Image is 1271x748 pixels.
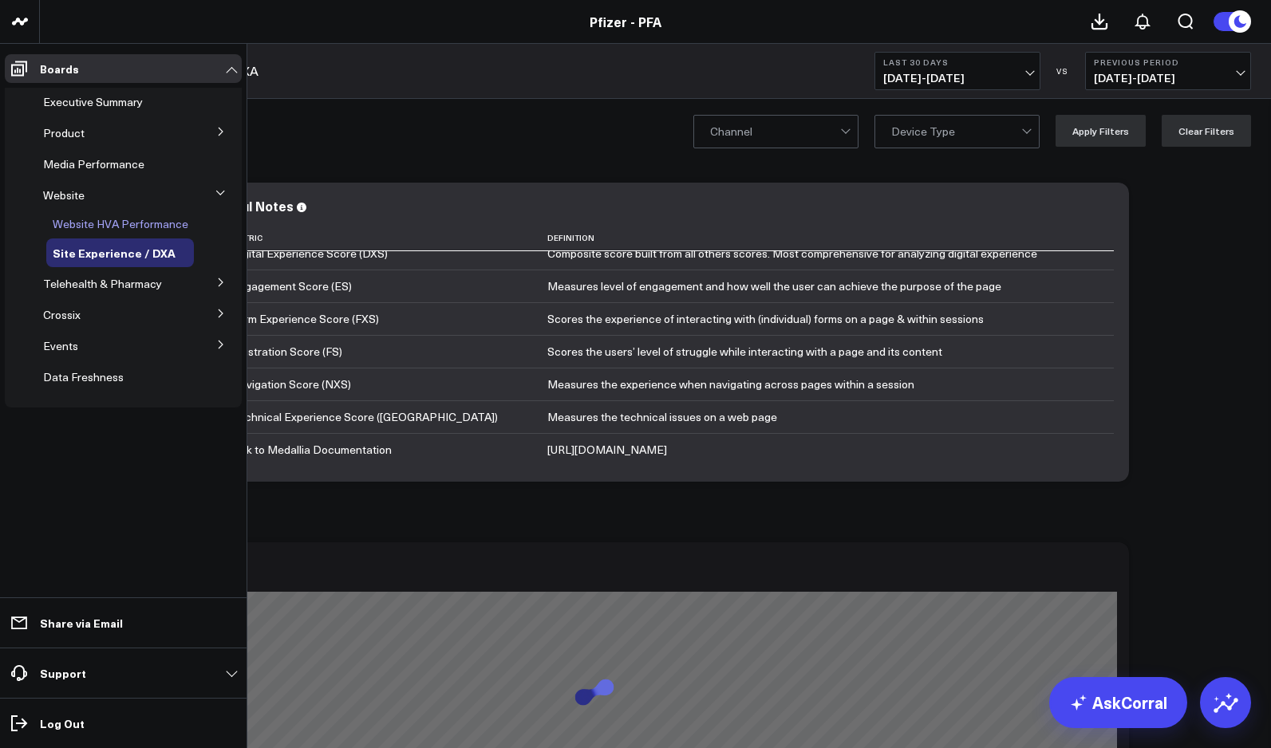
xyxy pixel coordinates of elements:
span: Website [43,187,85,203]
span: Data Freshness [43,369,124,384]
button: Clear Filters [1162,115,1251,147]
span: Website HVA Performance [53,216,188,231]
div: Composite score built from all others scores. Most comprehensive for analyzing digital experience [547,246,1037,262]
b: Previous Period [1094,57,1242,67]
a: Pfizer - PFA [590,13,661,30]
div: Scores the experience of interacting with (individual) forms on a page & within sessions [547,311,984,327]
a: Website HVA Performance [53,218,188,230]
th: Definition [547,225,1114,251]
a: Website [43,189,85,202]
div: Measures level of engagement and how well the user can achieve the purpose of the page [547,278,1001,294]
p: Boards [40,62,79,75]
span: [DATE] - [DATE] [1094,72,1242,85]
a: Telehealth & Pharmacy [43,278,162,290]
span: Events [43,338,78,353]
div: Technical Experience Score ([GEOGRAPHIC_DATA]) [231,409,498,425]
p: Support [40,667,86,679]
a: Media Performance [43,158,144,171]
span: Crossix [43,307,81,322]
div: Navigation Score (NXS) [231,376,351,392]
div: Frustration Score (FS) [231,344,342,360]
div: Measures the experience when navigating across pages within a session [547,376,914,392]
div: Digital Experience Score (DXS) [231,246,388,262]
a: Data Freshness [43,371,124,384]
a: Executive Summary [43,96,143,108]
a: Log Out [5,709,242,738]
b: Last 30 Days [883,57,1032,67]
th: Metric [231,225,547,251]
span: [DATE] - [DATE] [883,72,1032,85]
a: Events [43,340,78,352]
a: Site Experience / DXA [53,246,176,259]
button: Apply Filters [1056,115,1146,147]
div: Engagement Score (ES) [231,278,352,294]
div: VS [1048,66,1077,76]
p: Log Out [40,717,85,730]
div: Link to Medallia Documentation [231,442,392,458]
a: Crossix [43,309,81,321]
a: Product [43,127,85,140]
p: Share via Email [40,616,123,629]
button: Previous Period[DATE]-[DATE] [1085,52,1251,90]
div: Scores the users’ level of struggle while interacting with a page and its content [547,344,942,360]
div: Measures the technical issues on a web page [547,409,777,425]
span: Site Experience / DXA [53,245,176,261]
div: Form Experience Score (FXS) [231,311,379,327]
span: Media Performance [43,156,144,171]
span: Telehealth & Pharmacy [43,276,162,291]
button: Last 30 Days[DATE]-[DATE] [874,52,1040,90]
a: AskCorral [1049,677,1187,728]
span: Executive Summary [43,94,143,109]
a: [URL][DOMAIN_NAME] [547,442,667,457]
span: Product [43,125,85,140]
